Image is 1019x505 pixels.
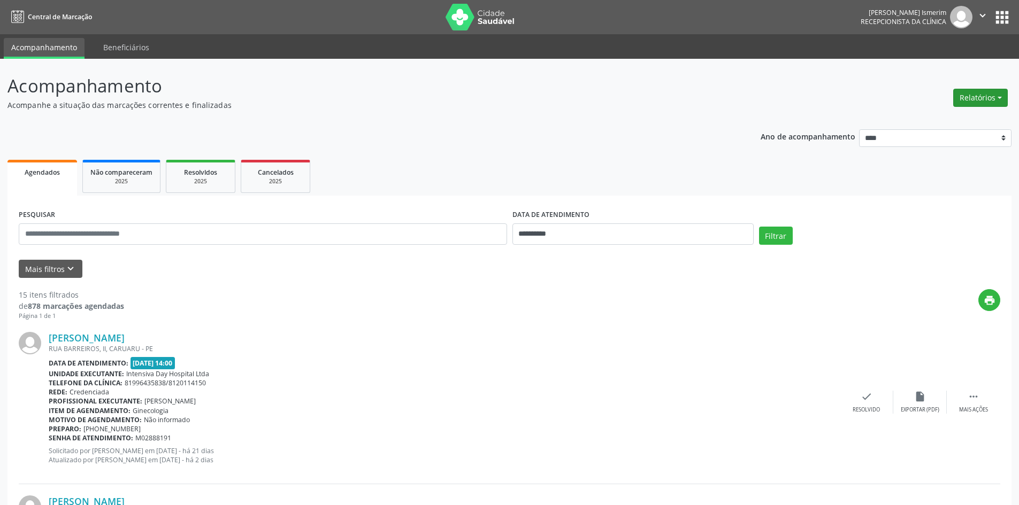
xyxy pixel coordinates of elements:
p: Acompanhamento [7,73,710,99]
p: Solicitado por [PERSON_NAME] em [DATE] - há 21 dias Atualizado por [PERSON_NAME] em [DATE] - há 2... [49,446,840,464]
strong: 878 marcações agendadas [28,301,124,311]
div: 2025 [90,177,152,185]
button:  [972,6,993,28]
div: 15 itens filtrados [19,289,124,300]
p: Ano de acompanhamento [761,129,855,143]
i:  [968,391,979,402]
label: PESQUISAR [19,207,55,223]
span: Resolvidos [184,168,217,177]
button: apps [993,8,1012,27]
b: Unidade executante: [49,369,124,378]
b: Profissional executante: [49,397,142,406]
a: Central de Marcação [7,8,92,26]
b: Preparo: [49,424,81,433]
button: print [978,289,1000,311]
span: [PERSON_NAME] [144,397,196,406]
i: insert_drive_file [914,391,926,402]
span: Não compareceram [90,168,152,177]
div: Mais ações [959,406,988,414]
img: img [950,6,972,28]
b: Data de atendimento: [49,359,128,368]
span: Credenciada [70,387,109,397]
a: [PERSON_NAME] [49,332,125,344]
span: Cancelados [258,168,294,177]
b: Telefone da clínica: [49,378,122,387]
div: Resolvido [853,406,880,414]
div: Página 1 de 1 [19,312,124,321]
button: Filtrar [759,227,793,245]
span: [DATE] 14:00 [131,357,175,369]
div: [PERSON_NAME] Ismerim [861,8,946,17]
i: print [984,294,995,306]
span: M02888191 [135,433,171,442]
div: 2025 [249,177,302,185]
span: Não informado [144,415,190,424]
span: Recepcionista da clínica [861,17,946,26]
div: de [19,300,124,312]
img: img [19,332,41,354]
b: Senha de atendimento: [49,433,133,442]
div: RUA BARREIROS, II, CARUARU - PE [49,344,840,353]
span: Ginecologia [133,406,168,415]
span: 81996435838/8120114150 [125,378,206,387]
div: 2025 [174,177,227,185]
i:  [977,10,989,21]
i: keyboard_arrow_down [65,263,76,275]
b: Motivo de agendamento: [49,415,142,424]
i: check [861,391,872,402]
b: Item de agendamento: [49,406,131,415]
span: Agendados [25,168,60,177]
div: Exportar (PDF) [901,406,939,414]
button: Relatórios [953,89,1008,107]
b: Rede: [49,387,67,397]
button: Mais filtroskeyboard_arrow_down [19,260,82,278]
span: Intensiva Day Hospital Ltda [126,369,209,378]
p: Acompanhe a situação das marcações correntes e finalizadas [7,99,710,111]
label: DATA DE ATENDIMENTO [512,207,589,223]
a: Beneficiários [96,38,157,57]
span: Central de Marcação [28,12,92,21]
span: [PHONE_NUMBER] [83,424,141,433]
a: Acompanhamento [4,38,85,59]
